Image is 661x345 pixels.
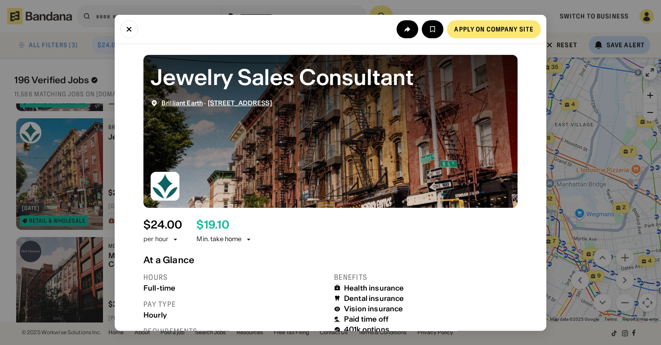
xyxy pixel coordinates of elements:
[120,20,138,38] button: Close
[161,99,272,107] div: ·
[454,26,534,32] div: Apply on company site
[197,235,252,244] div: Min. take home
[208,99,272,107] span: [STREET_ADDRESS]
[344,325,389,334] div: 401k options
[143,283,327,292] div: Full-time
[143,272,327,282] div: Hours
[344,315,389,323] div: Paid time off
[197,218,229,231] div: $ 19.10
[143,299,327,309] div: Pay type
[334,272,518,282] div: Benefits
[143,326,327,336] div: Requirements
[143,254,518,265] div: At a Glance
[151,62,510,92] div: Jewelry Sales Consultant
[143,218,182,231] div: $ 24.00
[161,99,203,107] span: Brilliant Earth
[344,294,404,302] div: Dental insurance
[143,310,327,319] div: Hourly
[344,283,404,292] div: Health insurance
[344,305,403,313] div: Vision insurance
[143,235,168,244] div: per hour
[151,171,179,200] img: Brilliant Earth logo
